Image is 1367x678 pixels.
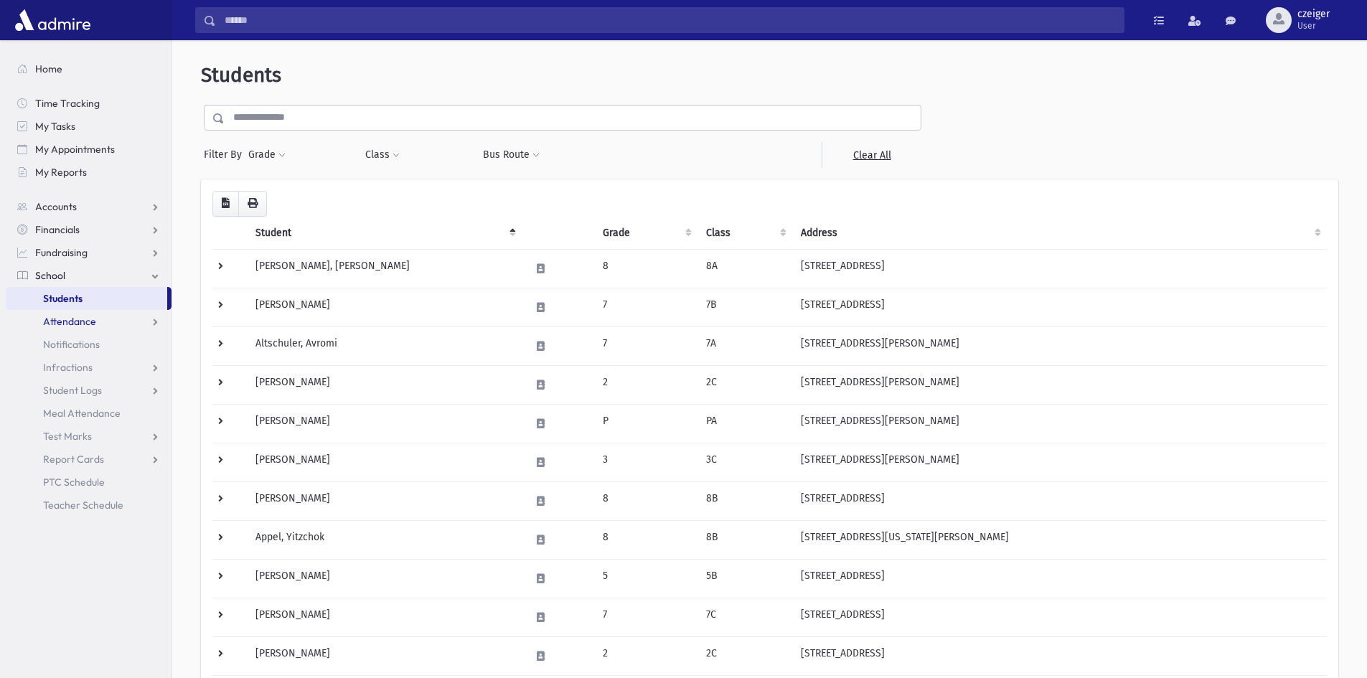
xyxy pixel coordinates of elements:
td: 2 [594,636,697,675]
th: Student: activate to sort column descending [247,217,522,250]
span: My Reports [35,166,87,179]
td: [STREET_ADDRESS] [792,636,1327,675]
span: Students [43,292,83,305]
a: My Reports [6,161,172,184]
td: [PERSON_NAME] [247,481,522,520]
td: 2C [697,365,792,404]
td: 5B [697,559,792,598]
td: [PERSON_NAME], [PERSON_NAME] [247,249,522,288]
a: Time Tracking [6,92,172,115]
span: Students [201,63,281,87]
td: [STREET_ADDRESS][PERSON_NAME] [792,404,1327,443]
button: CSV [212,191,239,217]
button: Print [238,191,267,217]
td: Altschuler, Avromi [247,326,522,365]
span: My Tasks [35,120,75,133]
button: Class [365,142,400,168]
td: 2 [594,365,697,404]
td: 8B [697,481,792,520]
span: Infractions [43,361,93,374]
td: 7 [594,598,697,636]
a: Infractions [6,356,172,379]
td: [PERSON_NAME] [247,443,522,481]
a: Financials [6,218,172,241]
td: 8A [697,249,792,288]
td: [PERSON_NAME] [247,365,522,404]
td: [PERSON_NAME] [247,636,522,675]
button: Grade [248,142,286,168]
a: My Tasks [6,115,172,138]
span: PTC Schedule [43,476,105,489]
td: 5 [594,559,697,598]
a: Accounts [6,195,172,218]
a: Home [6,57,172,80]
td: 7 [594,326,697,365]
a: Report Cards [6,448,172,471]
a: Students [6,287,167,310]
span: Report Cards [43,453,104,466]
a: Test Marks [6,425,172,448]
td: [STREET_ADDRESS] [792,598,1327,636]
span: My Appointments [35,143,115,156]
a: Teacher Schedule [6,494,172,517]
td: 2C [697,636,792,675]
th: Class: activate to sort column ascending [697,217,792,250]
th: Grade: activate to sort column ascending [594,217,697,250]
td: [STREET_ADDRESS][US_STATE][PERSON_NAME] [792,520,1327,559]
td: [STREET_ADDRESS][PERSON_NAME] [792,365,1327,404]
td: [STREET_ADDRESS] [792,249,1327,288]
span: Fundraising [35,246,88,259]
span: Notifications [43,338,100,351]
button: Bus Route [482,142,540,168]
span: Student Logs [43,384,102,397]
span: School [35,269,65,282]
span: Accounts [35,200,77,213]
td: [PERSON_NAME] [247,404,522,443]
td: 8 [594,249,697,288]
td: 7B [697,288,792,326]
td: 8B [697,520,792,559]
td: 3C [697,443,792,481]
td: 3 [594,443,697,481]
td: 8 [594,481,697,520]
a: My Appointments [6,138,172,161]
td: PA [697,404,792,443]
td: [STREET_ADDRESS][PERSON_NAME] [792,443,1327,481]
span: Time Tracking [35,97,100,110]
a: PTC Schedule [6,471,172,494]
td: [STREET_ADDRESS][PERSON_NAME] [792,326,1327,365]
span: Financials [35,223,80,236]
span: Filter By [204,147,248,162]
span: Test Marks [43,430,92,443]
td: [STREET_ADDRESS] [792,481,1327,520]
a: School [6,264,172,287]
td: Appel, Yitzchok [247,520,522,559]
th: Address: activate to sort column ascending [792,217,1327,250]
span: Attendance [43,315,96,328]
input: Search [216,7,1124,33]
a: Fundraising [6,241,172,264]
td: [PERSON_NAME] [247,288,522,326]
span: User [1297,20,1330,32]
td: 8 [594,520,697,559]
a: Clear All [822,142,921,168]
a: Meal Attendance [6,402,172,425]
td: [STREET_ADDRESS] [792,288,1327,326]
span: Teacher Schedule [43,499,123,512]
td: [PERSON_NAME] [247,559,522,598]
td: [STREET_ADDRESS] [792,559,1327,598]
span: czeiger [1297,9,1330,20]
td: [PERSON_NAME] [247,598,522,636]
td: 7A [697,326,792,365]
img: AdmirePro [11,6,94,34]
a: Notifications [6,333,172,356]
a: Student Logs [6,379,172,402]
td: 7C [697,598,792,636]
td: P [594,404,697,443]
td: 7 [594,288,697,326]
a: Attendance [6,310,172,333]
span: Home [35,62,62,75]
span: Meal Attendance [43,407,121,420]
